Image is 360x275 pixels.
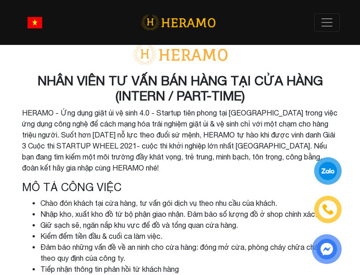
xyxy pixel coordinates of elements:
img: logo [141,13,216,32]
a: phone-icon [316,197,340,222]
h3: NHÂN VIÊN TƯ VẤN BÁN HÀNG TẠI CỬA HÀNG (INTERN / PART-TIME) [22,73,338,104]
img: vn-flag.png [28,17,42,28]
li: Kiểm đếm tiền đầu & cuối ca làm việc. [40,231,338,242]
li: Đảm bảo những vấn đề về an ninh cho cửa hàng: đóng mở cửa, phòng cháy chữa cháy,... theo quy định... [40,242,338,264]
li: Giữ sạch sẽ, ngăn nắp khu vực để đồ và tổng quan cửa hàng. [40,220,338,231]
img: logo-with-text.png [130,44,231,66]
li: Tiếp nhận thông tin phản hồi từ khách hàng [40,264,338,275]
li: Chào đón khách tại cửa hàng, tư vấn gói dịch vụ theo nhu cầu của khách. [40,198,338,209]
p: HERAMO - Ứng dụng giặt ủi vệ sinh 4.0 - Startup tiên phong tại [GEOGRAPHIC_DATA] trong việc ứng d... [22,107,338,173]
img: phone-icon [323,204,333,214]
h4: Mô tả công việc [22,181,338,194]
li: Nhập kho, xuất kho đồ từ bộ phận giao nhận. Đảm bảo số lượng đồ ở shop chính xác. [40,209,338,220]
